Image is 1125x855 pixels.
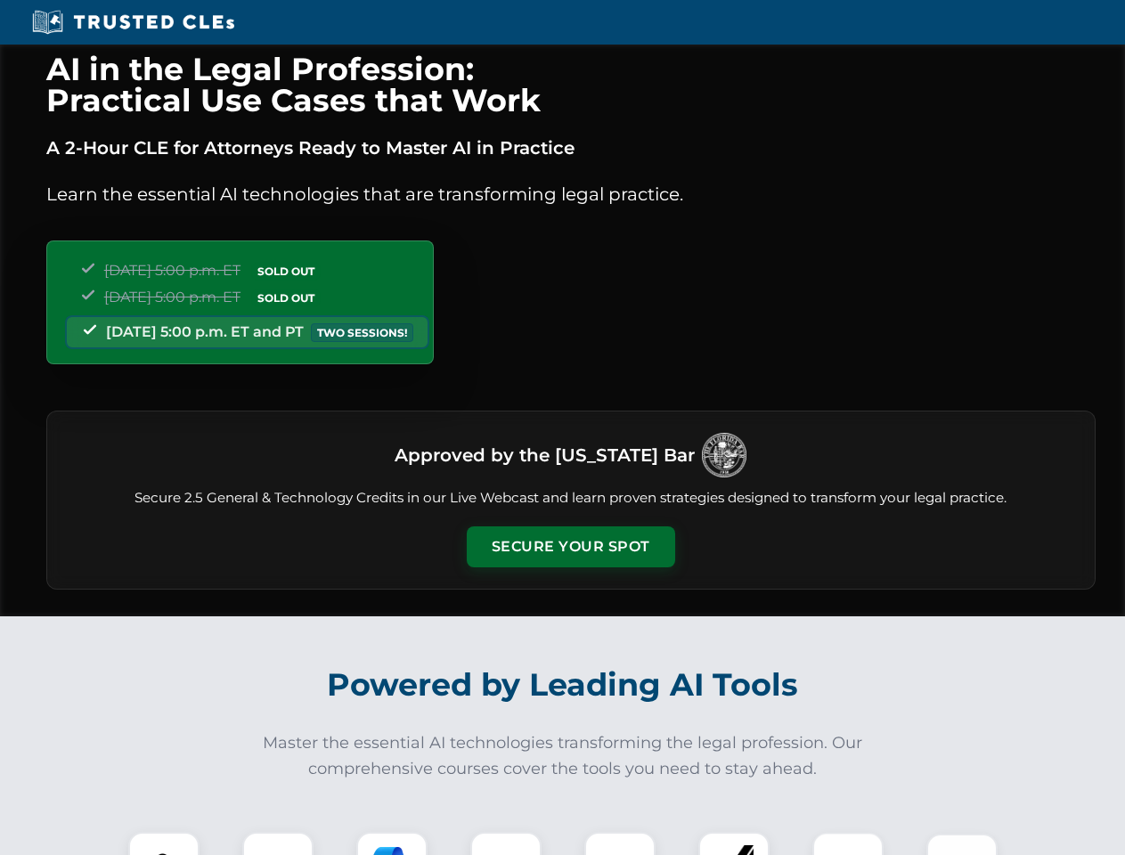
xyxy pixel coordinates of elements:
span: [DATE] 5:00 p.m. ET [104,289,240,305]
p: A 2-Hour CLE for Attorneys Ready to Master AI in Practice [46,134,1096,162]
h3: Approved by the [US_STATE] Bar [395,439,695,471]
p: Learn the essential AI technologies that are transforming legal practice. [46,180,1096,208]
img: Logo [702,433,746,477]
h1: AI in the Legal Profession: Practical Use Cases that Work [46,53,1096,116]
img: Trusted CLEs [27,9,240,36]
span: SOLD OUT [251,289,321,307]
p: Secure 2.5 General & Technology Credits in our Live Webcast and learn proven strategies designed ... [69,488,1073,509]
span: [DATE] 5:00 p.m. ET [104,262,240,279]
button: Secure Your Spot [467,526,675,567]
span: SOLD OUT [251,262,321,281]
p: Master the essential AI technologies transforming the legal profession. Our comprehensive courses... [251,730,875,782]
h2: Powered by Leading AI Tools [69,654,1056,716]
